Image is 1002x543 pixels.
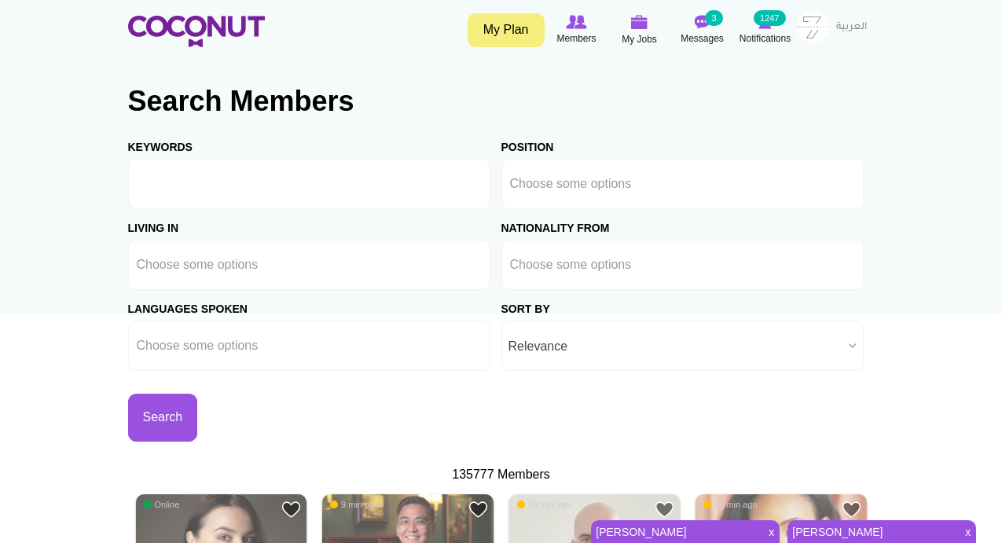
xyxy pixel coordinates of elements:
span: 9 min ago [330,499,379,510]
a: Messages Messages 3 [671,12,734,48]
span: 14 min ago [703,499,757,510]
a: Add to Favourites [842,500,861,519]
img: Browse Members [566,15,586,29]
div: 135777 Members [128,466,875,484]
span: Messages [681,31,724,46]
span: Notifications [740,31,791,46]
a: My Plan [468,13,545,47]
label: Position [501,128,554,155]
label: Sort by [501,290,550,317]
span: x [763,521,780,543]
span: Members [556,31,596,46]
small: 1247 [754,10,785,26]
a: Add to Favourites [655,500,674,519]
span: My Jobs [622,31,657,47]
a: Add to Favourites [468,500,488,519]
button: Search [128,394,198,442]
a: Notifications Notifications 1247 [734,12,797,48]
span: 13 min ago [517,499,571,510]
span: Online [144,499,180,510]
img: My Jobs [631,15,648,29]
label: Languages Spoken [128,290,248,317]
span: x [960,521,976,543]
a: [PERSON_NAME] [591,521,759,543]
img: Home [128,16,265,47]
a: My Jobs My Jobs [608,12,671,49]
a: Add to Favourites [281,500,301,519]
a: العربية [828,12,875,43]
h2: Search Members [128,83,875,120]
label: Nationality From [501,209,610,236]
img: Messages [695,15,710,29]
label: Keywords [128,128,193,155]
label: Living in [128,209,179,236]
small: 3 [705,10,722,26]
a: [PERSON_NAME] [787,521,956,543]
a: Browse Members Members [545,12,608,48]
span: Relevance [508,321,842,372]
